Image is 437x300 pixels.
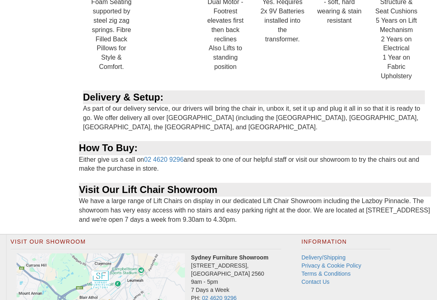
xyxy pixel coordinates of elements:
[83,90,425,104] div: Delivery & Setup:
[79,141,431,155] div: How To Buy:
[79,183,431,197] div: Visit Our Lift Chair Showroom
[301,262,361,269] a: Privacy & Cookie Policy
[301,270,350,277] a: Terms & Conditions
[144,156,184,163] a: 02 4620 9296
[79,90,431,141] div: As part of our delivery service, our drivers will bring the chair in, unbox it, set it up and plu...
[301,279,329,285] a: Contact Us
[301,239,390,249] h2: Information
[191,254,268,261] strong: Sydney Furniture Showroom
[301,254,346,261] a: Delivery/Shipping
[11,239,281,249] h2: Visit Our Showroom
